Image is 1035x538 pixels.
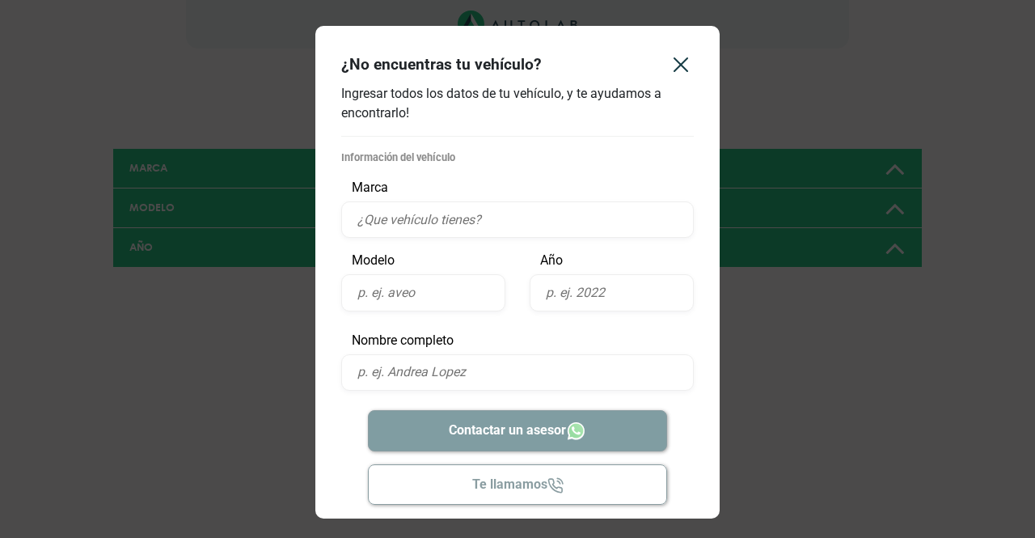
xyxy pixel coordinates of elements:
p: Ingresar todos los datos de tu vehículo, y te ayudamos a encontrarlo! [341,84,694,123]
h4: ¿No encuentras tu vehículo? [341,55,542,74]
input: p. ej. 2022 [530,274,694,311]
input: p. ej. aveo [341,274,505,311]
p: Año [530,251,694,270]
p: Nombre completo [341,331,694,350]
button: Contactar un asesor [368,410,668,451]
input: ¿Que vehículo tienes? [341,201,694,238]
img: Whatsapp icon [566,421,586,441]
p: Modelo [341,251,505,270]
p: Información del vehículo [341,150,694,165]
button: Close [655,39,707,91]
button: Te llamamos [368,464,668,505]
p: Marca [341,178,694,197]
input: p. ej. Andrea Lopez [341,354,694,391]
